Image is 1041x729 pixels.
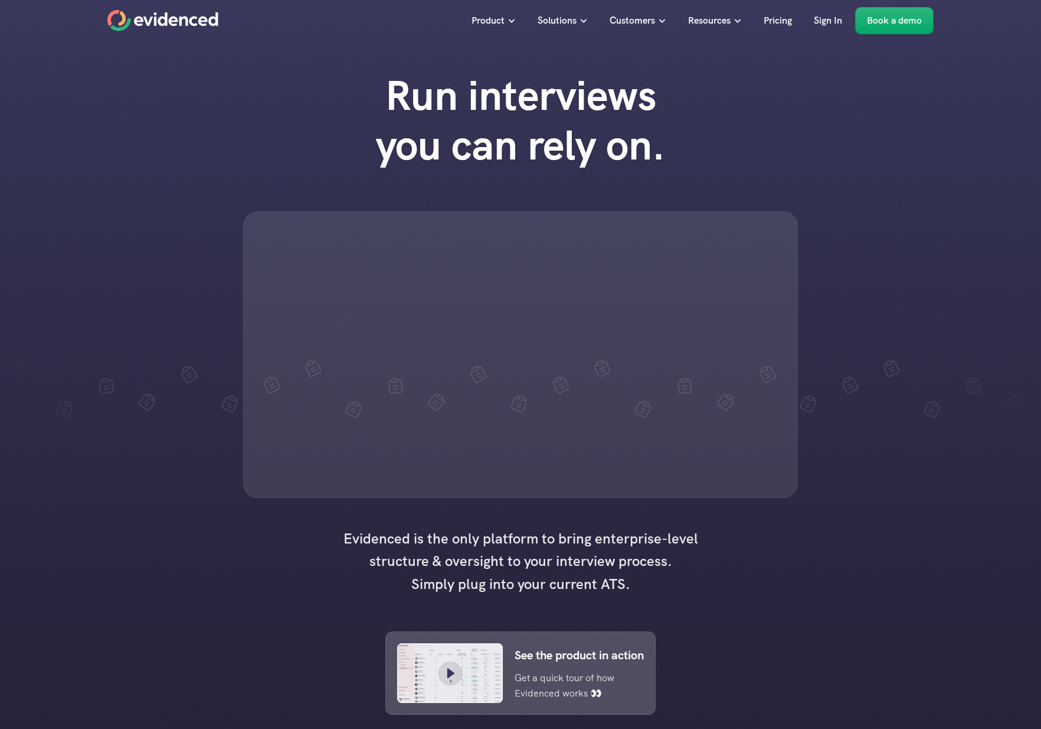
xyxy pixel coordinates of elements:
[338,528,703,595] h4: Evidenced is the only platform to bring enterprise-level structure & oversight to your interview ...
[764,13,792,28] p: Pricing
[814,13,842,28] p: Sign In
[538,13,577,28] p: Solutions
[610,13,655,28] p: Customers
[472,13,505,28] p: Product
[385,632,656,715] a: See the product in actionGet a quick tour of how Evidenced works 👀
[867,13,922,28] p: Book a demo
[515,671,626,701] p: Get a quick tour of how Evidenced works 👀
[107,10,218,31] a: Home
[805,7,851,34] a: Sign In
[755,7,801,34] a: Pricing
[855,7,934,34] a: Book a demo
[515,646,644,665] p: See the product in action
[352,71,689,170] h1: Run interviews you can rely on.
[688,13,731,28] p: Resources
